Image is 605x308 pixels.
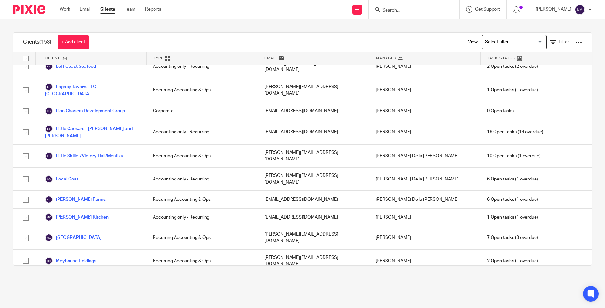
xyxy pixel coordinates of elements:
[487,234,514,241] span: 7 Open tasks
[258,250,369,272] div: [PERSON_NAME][EMAIL_ADDRESS][DOMAIN_NAME]
[45,107,125,115] a: Lion Chasers Development Group
[45,107,53,115] img: svg%3E
[487,56,515,61] span: Task Status
[45,257,96,265] a: Meyhouse Holdings
[369,102,480,120] div: [PERSON_NAME]
[487,63,514,70] span: 2 Open tasks
[487,196,514,203] span: 6 Open tasks
[45,152,53,160] img: svg%3E
[146,226,258,249] div: Recurring Accounting & Ops
[483,36,543,48] input: Search for option
[258,191,369,208] div: [EMAIL_ADDRESS][DOMAIN_NAME]
[146,102,258,120] div: Corporate
[45,196,106,203] a: [PERSON_NAME] Farms
[45,63,96,70] a: Left Coast Seafood
[487,129,517,135] span: 16 Open tasks
[369,120,480,144] div: [PERSON_NAME]
[100,6,115,13] a: Clients
[146,168,258,190] div: Accounting only - Recurring
[45,125,53,133] img: svg%3E
[487,87,514,93] span: 1 Open tasks
[258,102,369,120] div: [EMAIL_ADDRESS][DOMAIN_NAME]
[45,63,53,70] img: svg%3E
[382,8,440,14] input: Search
[487,176,538,182] span: (1 overdue)
[20,52,32,65] input: Select all
[45,56,60,61] span: Client
[45,257,53,265] img: svg%3E
[487,87,538,93] span: (1 overdue)
[487,63,538,70] span: (2 overdue)
[264,56,277,61] span: Email
[487,214,514,221] span: 1 Open tasks
[487,258,514,264] span: 2 Open tasks
[258,226,369,249] div: [PERSON_NAME][EMAIL_ADDRESS][DOMAIN_NAME]
[369,168,480,190] div: [PERSON_NAME] De la [PERSON_NAME]
[146,55,258,78] div: Accounting only - Recurring
[575,5,585,15] img: svg%3E
[146,145,258,168] div: Recurring Accounting & Ops
[125,6,135,13] a: Team
[559,40,569,44] span: Filter
[369,191,480,208] div: [PERSON_NAME] De la [PERSON_NAME]
[58,35,89,49] a: + Add client
[146,191,258,208] div: Recurring Accounting & Ops
[145,6,161,13] a: Reports
[369,250,480,272] div: [PERSON_NAME]
[258,209,369,226] div: [EMAIL_ADDRESS][DOMAIN_NAME]
[146,250,258,272] div: Recurring Accounting & Ops
[487,153,517,159] span: 10 Open tasks
[23,39,51,46] h1: Clients
[45,83,140,97] a: Legacy Tavern, LLC - [GEOGRAPHIC_DATA]
[487,176,514,182] span: 6 Open tasks
[258,78,369,102] div: [PERSON_NAME][EMAIL_ADDRESS][DOMAIN_NAME]
[45,234,101,241] a: [GEOGRAPHIC_DATA]
[45,196,53,203] img: svg%3E
[458,33,582,52] div: View:
[45,125,140,139] a: Little Caesars - [PERSON_NAME] and [PERSON_NAME]
[369,226,480,249] div: [PERSON_NAME]
[482,35,547,49] div: Search for option
[258,120,369,144] div: [EMAIL_ADDRESS][DOMAIN_NAME]
[39,39,51,45] span: (158)
[487,214,538,221] span: (1 overdue)
[60,6,70,13] a: Work
[369,209,480,226] div: [PERSON_NAME]
[258,145,369,168] div: [PERSON_NAME][EMAIL_ADDRESS][DOMAIN_NAME]
[13,5,45,14] img: Pixie
[487,258,538,264] span: (1 overdue)
[369,78,480,102] div: [PERSON_NAME]
[80,6,90,13] a: Email
[258,168,369,190] div: [PERSON_NAME][EMAIL_ADDRESS][DOMAIN_NAME]
[45,175,78,183] a: Local Goat
[45,213,53,221] img: svg%3E
[536,6,571,13] p: [PERSON_NAME]
[45,213,109,221] a: [PERSON_NAME] Kitchen
[376,56,396,61] span: Manager
[487,234,538,241] span: (3 overdue)
[153,56,164,61] span: Type
[146,209,258,226] div: Accounting only - Recurring
[45,175,53,183] img: svg%3E
[45,83,53,91] img: svg%3E
[487,153,541,159] span: (1 overdue)
[146,120,258,144] div: Accounting only - Recurring
[258,55,369,78] div: [PERSON_NAME][EMAIL_ADDRESS][DOMAIN_NAME]
[369,55,480,78] div: [PERSON_NAME]
[45,234,53,241] img: svg%3E
[475,7,500,12] span: Get Support
[487,108,514,114] span: 0 Open tasks
[487,129,543,135] span: (14 overdue)
[146,78,258,102] div: Recurring Accounting & Ops
[45,152,123,160] a: Little Skillet/Victory Hall/Mestiza
[369,145,480,168] div: [PERSON_NAME] De la [PERSON_NAME]
[487,196,538,203] span: (1 overdue)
